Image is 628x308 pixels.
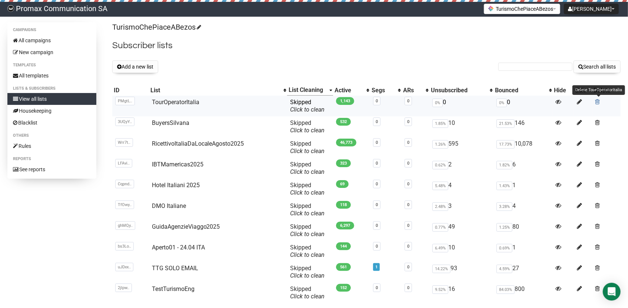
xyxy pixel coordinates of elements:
a: New campaign [7,46,96,58]
th: Unsubscribed: No sort applied, activate to apply an ascending sort [429,85,494,96]
a: Click to clean [290,189,325,196]
a: Click to clean [290,231,325,238]
a: TestTurismoEng [152,285,195,292]
a: Housekeeping [7,105,96,117]
span: Skipped [290,140,325,155]
span: 17.73% [496,140,515,149]
td: 3 [429,199,494,220]
span: LFAvi.. [115,159,132,168]
a: 0 [376,285,378,290]
a: 0 [376,244,378,249]
a: Click to clean [290,210,325,217]
span: 144 [336,242,351,250]
div: List [150,87,280,94]
a: 0 [376,119,378,124]
button: Search all lists [574,60,621,73]
span: Skipped [290,202,325,217]
li: Others [7,131,96,140]
th: Hide: No sort applied, sorting is disabled [553,85,574,96]
span: 0.69% [496,244,512,252]
a: 0 [407,140,409,145]
span: Skipped [290,182,325,196]
td: 27 [494,262,552,282]
a: BuyersSilvana [152,119,189,126]
span: 69 [336,180,349,188]
span: PMgtL.. [115,97,135,105]
span: 6.49% [432,244,448,252]
span: 3UQyY.. [115,117,134,126]
td: 2 [429,158,494,179]
a: 0 [376,140,378,145]
a: 0 [376,202,378,207]
span: bs3Lo.. [115,242,134,251]
div: Hide [554,87,573,94]
th: List: No sort applied, activate to apply an ascending sort [149,85,288,96]
td: 0 [494,96,552,117]
a: 0 [376,99,378,103]
span: 1.82% [496,161,512,169]
button: [PERSON_NAME] [564,4,619,14]
td: 4 [494,199,552,220]
div: ARs [403,87,422,94]
td: 93 [429,262,494,282]
div: ID [114,87,147,94]
td: 4 [429,179,494,199]
a: 0 [407,223,409,228]
span: 1.25% [496,223,512,232]
a: DMO Italiane [152,202,186,209]
span: 2jlpw.. [115,284,132,292]
span: 6,297 [336,222,354,229]
img: 88c7fc33e09b74c4e8267656e4bfd945 [7,5,14,12]
div: Delete TourOperatorItalia [572,85,625,95]
span: 46,773 [336,139,356,146]
th: List Cleaning: Descending sort applied, activate to remove the sort [287,85,333,96]
th: ARs: No sort applied, activate to apply an ascending sort [402,85,429,96]
span: 1.26% [432,140,448,149]
a: See reports [7,163,96,175]
span: ghMQy.. [115,221,135,230]
span: 0.62% [432,161,448,169]
li: Campaigns [7,26,96,34]
a: Click to clean [290,272,325,279]
td: 146 [494,116,552,137]
a: View all lists [7,93,96,105]
div: Active [335,87,363,94]
span: Skipped [290,99,325,113]
div: Bounced [495,87,545,94]
span: Skipped [290,285,325,300]
div: Open Intercom Messenger [603,283,621,301]
span: 4.59% [496,265,512,273]
a: Click to clean [290,127,325,134]
a: Click to clean [290,106,325,113]
a: Aperto01 - 24.04 ITA [152,244,205,251]
a: Click to clean [290,251,325,258]
a: 0 [407,99,409,103]
a: All campaigns [7,34,96,46]
span: Skipped [290,119,325,134]
span: Wrr7t.. [115,138,133,147]
td: 595 [429,137,494,158]
span: Skipped [290,244,325,258]
a: 0 [407,202,409,207]
span: 323 [336,159,351,167]
span: 532 [336,118,351,126]
span: 118 [336,201,351,209]
span: 1.43% [496,182,512,190]
span: Cqpnd.. [115,180,134,188]
span: 0% [432,99,443,107]
td: 1 [494,179,552,199]
span: 84.03% [496,285,515,294]
div: Unsubscribed [431,87,486,94]
td: 6 [494,158,552,179]
a: Click to clean [290,148,325,155]
span: 3.28% [496,202,512,211]
td: 1 [494,241,552,262]
a: 0 [407,182,409,186]
a: 1 [375,265,378,269]
td: 800 [494,282,552,303]
a: GuidaAgenzieViaggo2025 [152,223,220,230]
span: 152 [336,284,351,292]
td: 10 [429,241,494,262]
a: 0 [407,161,409,166]
span: 1.85% [432,119,448,128]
